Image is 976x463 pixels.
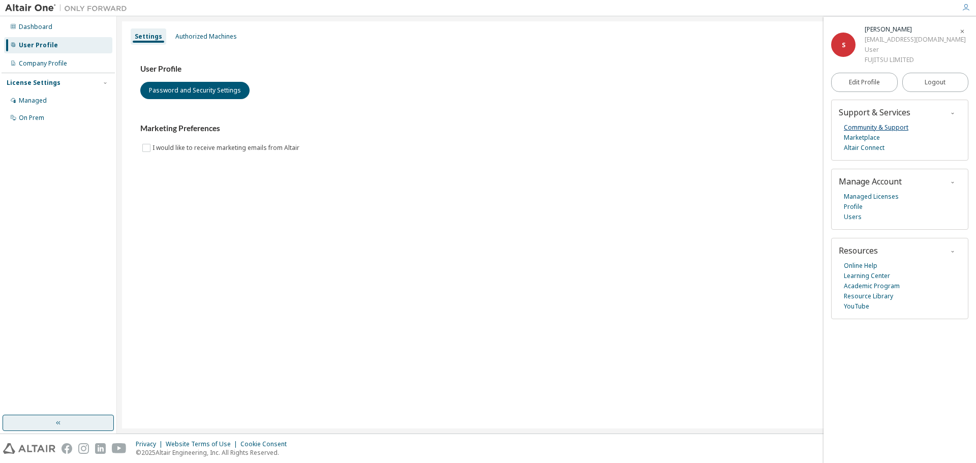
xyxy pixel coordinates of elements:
h3: Marketing Preferences [140,124,953,134]
a: Edit Profile [831,73,898,92]
div: User Profile [19,41,58,49]
button: Password and Security Settings [140,82,250,99]
a: Users [844,212,862,222]
div: Settings [135,33,162,41]
div: License Settings [7,79,60,87]
p: © 2025 Altair Engineering, Inc. All Rights Reserved. [136,448,293,457]
a: Managed Licenses [844,192,899,202]
span: Logout [925,77,945,87]
span: S [842,41,845,49]
div: Company Profile [19,59,67,68]
span: Resources [839,245,878,256]
div: Website Terms of Use [166,440,240,448]
img: instagram.svg [78,443,89,454]
img: altair_logo.svg [3,443,55,454]
img: Altair One [5,3,132,13]
span: Support & Services [839,107,910,118]
a: Online Help [844,261,877,271]
span: Edit Profile [849,78,880,86]
a: Profile [844,202,863,212]
div: User [865,45,966,55]
a: Community & Support [844,122,908,133]
h3: User Profile [140,64,953,74]
div: FUJITSU LIMITED [865,55,966,65]
div: On Prem [19,114,44,122]
label: I would like to receive marketing emails from Altair [152,142,301,154]
button: Logout [902,73,969,92]
div: Privacy [136,440,166,448]
a: Resource Library [844,291,893,301]
a: Academic Program [844,281,900,291]
a: YouTube [844,301,869,312]
div: Cookie Consent [240,440,293,448]
div: Dashboard [19,23,52,31]
span: Manage Account [839,176,902,187]
img: linkedin.svg [95,443,106,454]
div: Managed [19,97,47,105]
div: Shunji Harima [865,24,966,35]
img: youtube.svg [112,443,127,454]
img: facebook.svg [62,443,72,454]
div: Authorized Machines [175,33,237,41]
a: Marketplace [844,133,880,143]
a: Learning Center [844,271,890,281]
div: [EMAIL_ADDRESS][DOMAIN_NAME] [865,35,966,45]
a: Altair Connect [844,143,884,153]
